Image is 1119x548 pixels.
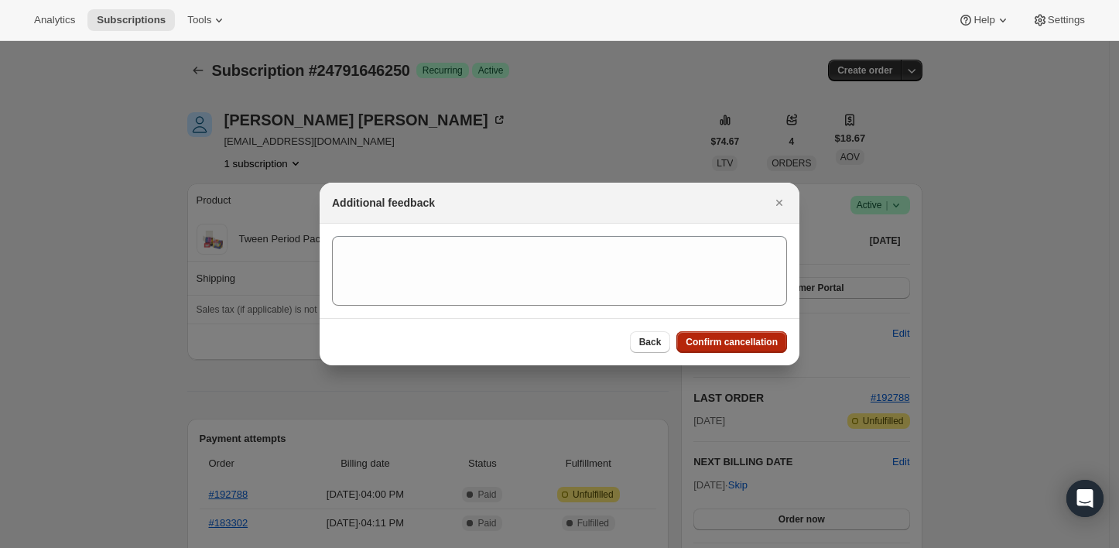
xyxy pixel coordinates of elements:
[1066,480,1104,517] div: Open Intercom Messenger
[87,9,175,31] button: Subscriptions
[768,192,790,214] button: Close
[178,9,236,31] button: Tools
[25,9,84,31] button: Analytics
[1023,9,1094,31] button: Settings
[34,14,75,26] span: Analytics
[1048,14,1085,26] span: Settings
[332,195,435,211] h2: Additional feedback
[974,14,994,26] span: Help
[187,14,211,26] span: Tools
[630,331,671,353] button: Back
[949,9,1019,31] button: Help
[639,336,662,348] span: Back
[686,336,778,348] span: Confirm cancellation
[97,14,166,26] span: Subscriptions
[676,331,787,353] button: Confirm cancellation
